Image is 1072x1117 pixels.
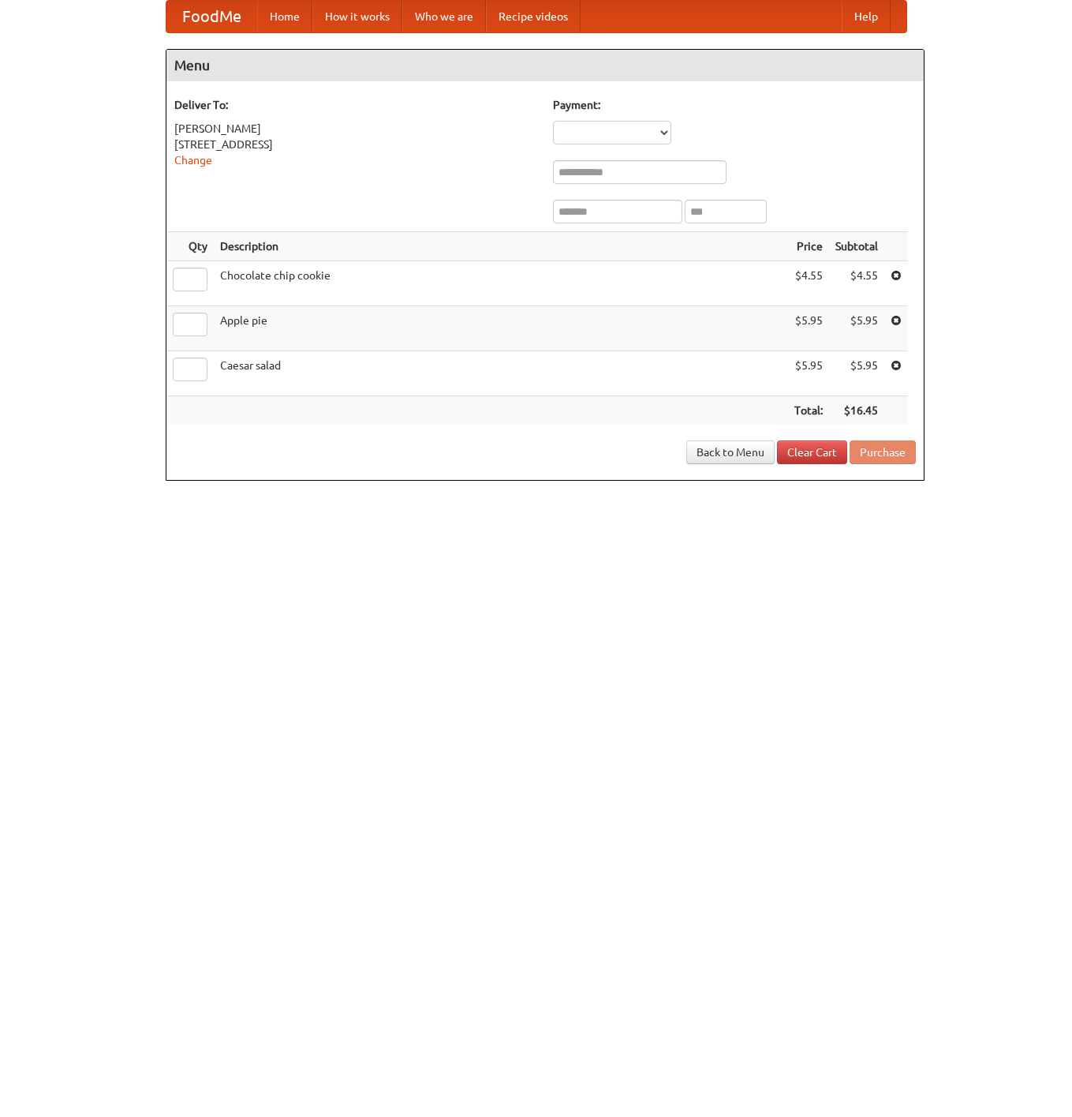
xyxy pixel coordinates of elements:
[174,137,537,152] div: [STREET_ADDRESS]
[788,261,829,306] td: $4.55
[174,121,537,137] div: [PERSON_NAME]
[829,396,884,425] th: $16.45
[166,50,924,81] h4: Menu
[777,440,847,464] a: Clear Cart
[788,351,829,396] td: $5.95
[829,351,884,396] td: $5.95
[829,232,884,261] th: Subtotal
[166,232,214,261] th: Qty
[312,1,402,32] a: How it works
[402,1,486,32] a: Who we are
[829,306,884,351] td: $5.95
[174,154,212,167] a: Change
[788,306,829,351] td: $5.95
[257,1,312,32] a: Home
[214,261,788,306] td: Chocolate chip cookie
[214,351,788,396] td: Caesar salad
[686,440,775,464] a: Back to Menu
[829,261,884,306] td: $4.55
[486,1,581,32] a: Recipe videos
[553,97,916,113] h5: Payment:
[788,396,829,425] th: Total:
[174,97,537,113] h5: Deliver To:
[850,440,916,464] button: Purchase
[214,306,788,351] td: Apple pie
[166,1,257,32] a: FoodMe
[842,1,891,32] a: Help
[214,232,788,261] th: Description
[788,232,829,261] th: Price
